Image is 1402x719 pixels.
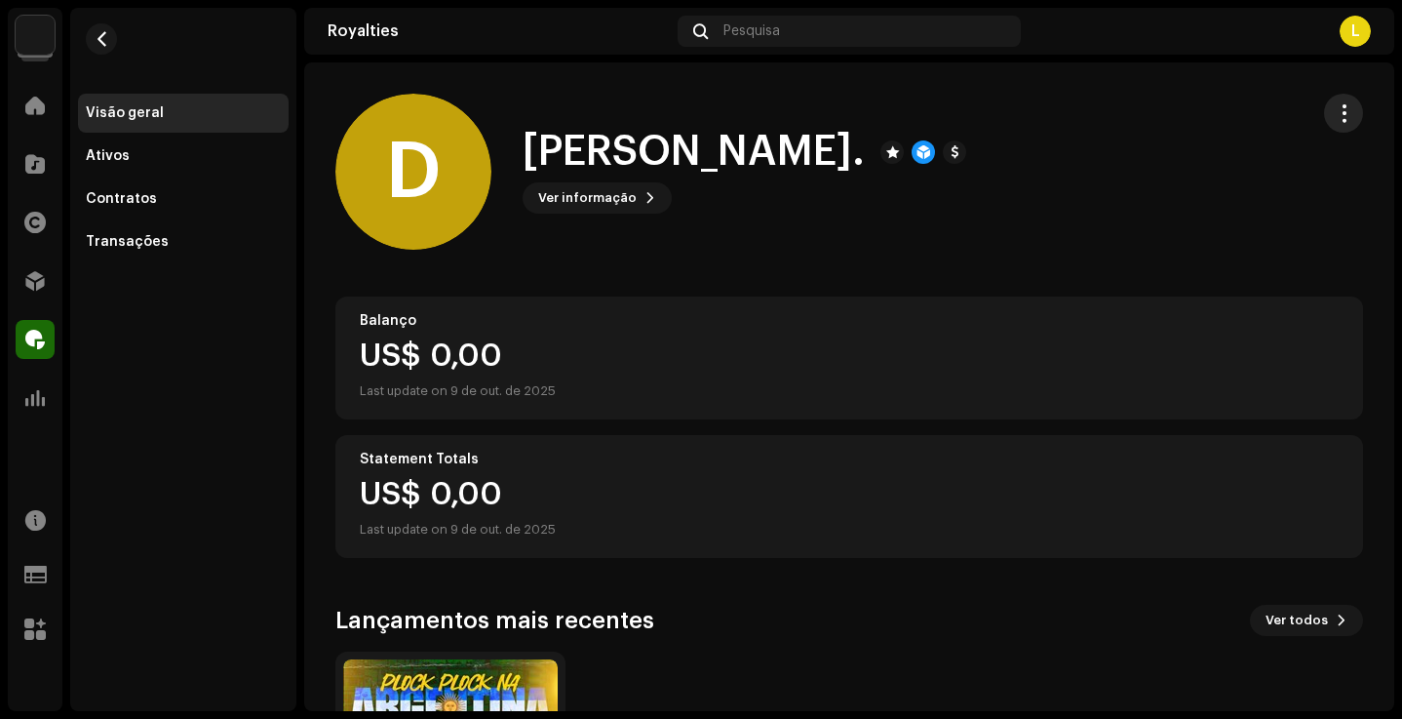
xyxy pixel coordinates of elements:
[328,23,670,39] div: Royalties
[86,191,157,207] div: Contratos
[86,105,164,121] div: Visão geral
[335,605,654,636] h3: Lançamentos mais recentes
[1250,605,1363,636] button: Ver todos
[360,452,1339,467] div: Statement Totals
[335,435,1363,558] re-o-card-value: Statement Totals
[523,182,672,214] button: Ver informação
[360,379,556,403] div: Last update on 9 de out. de 2025
[723,23,780,39] span: Pesquisa
[86,234,169,250] div: Transações
[360,518,556,541] div: Last update on 9 de out. de 2025
[1266,601,1328,640] span: Ver todos
[523,130,865,175] h1: [PERSON_NAME].
[360,313,1339,329] div: Balanço
[1340,16,1371,47] div: L
[86,148,130,164] div: Ativos
[78,137,289,176] re-m-nav-item: Ativos
[335,94,491,250] div: D
[335,297,1363,419] re-o-card-value: Balanço
[78,180,289,219] re-m-nav-item: Contratos
[78,94,289,133] re-m-nav-item: Visão geral
[538,179,637,218] span: Ver informação
[16,16,55,55] img: 730b9dfe-18b5-4111-b483-f30b0c182d82
[78,222,289,261] re-m-nav-item: Transações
